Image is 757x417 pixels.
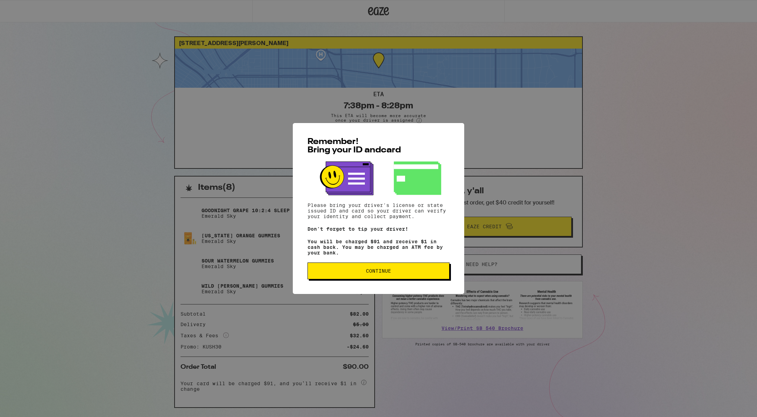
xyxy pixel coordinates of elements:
[307,226,450,232] p: Don't forget to tip your driver!
[307,202,450,219] p: Please bring your driver's license or state issued ID and card so your driver can verify your ide...
[366,268,391,273] span: Continue
[307,263,450,279] button: Continue
[307,239,450,256] p: You will be charged $91 and receive $1 in cash back. You may be charged an ATM fee by your bank.
[307,138,401,154] span: Remember! Bring your ID and card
